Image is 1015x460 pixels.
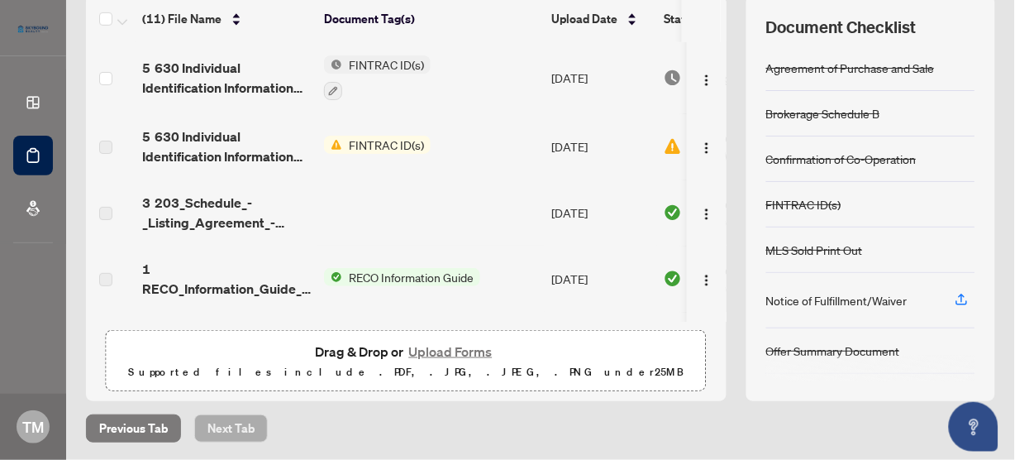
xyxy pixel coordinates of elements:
[545,42,657,113] td: [DATE]
[664,10,698,28] span: Status
[664,270,682,288] img: Document Status
[700,74,713,87] img: Logo
[664,69,682,87] img: Document Status
[342,268,480,286] span: RECO Information Guide
[99,415,168,442] span: Previous Tab
[142,127,311,166] span: 5 630 Individual Identification Information Record.pdf
[693,199,720,226] button: Logo
[107,331,706,392] span: Drag & Drop orUpload FormsSupported files include .PDF, .JPG, .JPEG, .PNG under25MB
[766,150,917,168] div: Confirmation of Co-Operation
[766,59,935,77] div: Agreement of Purchase and Sale
[315,341,497,362] span: Drag & Drop or
[545,180,657,246] td: [DATE]
[142,10,222,28] span: (11) File Name
[766,104,880,122] div: Brokerage Schedule B
[545,246,657,312] td: [DATE]
[700,274,713,287] img: Logo
[324,268,480,286] button: Status IconRECO Information Guide
[766,16,917,39] span: Document Checklist
[22,415,44,438] span: TM
[324,136,431,154] button: Status IconFINTRAC ID(s)
[664,204,682,222] img: Document Status
[13,21,53,37] img: logo
[766,241,863,259] div: MLS Sold Print Out
[693,266,720,292] button: Logo
[86,414,181,443] button: Previous Tab
[766,291,908,309] div: Notice of Fulfillment/Waiver
[142,193,311,232] span: 3 203_Schedule_-_Listing_Agreement_-_Authority_to_Offer_for_Sale_A_-_PropTx-[PERSON_NAME].pdf
[545,312,657,378] td: [DATE]
[766,342,900,360] div: Offer Summary Document
[403,341,497,362] button: Upload Forms
[664,137,682,156] img: Document Status
[142,58,311,98] span: 5 630 Individual Identification Information Record 1 - OREA_[DATE] 17_13_48.pdf
[324,136,342,154] img: Status Icon
[324,55,431,100] button: Status IconFINTRAC ID(s)
[766,195,841,213] div: FINTRAC ID(s)
[142,259,311,299] span: 1 RECO_Information_Guide_Commercial_-_RECO_Forms_-_PropTx-[PERSON_NAME].pdf
[117,362,696,382] p: Supported files include .PDF, .JPG, .JPEG, .PNG under 25 MB
[693,133,720,160] button: Logo
[700,141,713,155] img: Logo
[324,55,342,74] img: Status Icon
[949,402,998,452] button: Open asap
[342,55,431,74] span: FINTRAC ID(s)
[700,208,713,221] img: Logo
[324,268,342,286] img: Status Icon
[342,136,431,154] span: FINTRAC ID(s)
[545,113,657,180] td: [DATE]
[551,10,617,28] span: Upload Date
[693,65,720,91] button: Logo
[194,414,268,443] button: Next Tab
